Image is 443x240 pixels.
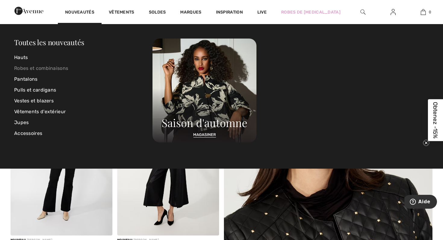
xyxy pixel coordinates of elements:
img: Mes infos [391,8,396,16]
img: Mon panier [421,8,426,16]
a: Robes de [MEDICAL_DATA] [281,9,341,15]
a: Pulls et cardigans [14,85,152,95]
img: 1ère Avenue [14,5,43,17]
a: Hauts [14,52,152,63]
a: Robes et combinaisons [14,63,152,74]
a: Vêtements d'extérieur [14,106,152,117]
a: Jupes [14,117,152,128]
img: 250825112755_e80b8af1c0156.jpg [152,39,256,142]
a: 0 [408,8,438,16]
span: Obtenez -15% [432,102,439,138]
span: 0 [429,9,431,15]
div: Obtenez -15%Close teaser [428,99,443,141]
a: Vêtements [109,10,134,16]
button: Close teaser [423,140,429,146]
img: recherche [360,8,366,16]
a: Toutes les nouveautés [14,37,84,47]
iframe: Ouvre un widget dans lequel vous pouvez trouver plus d’informations [404,195,437,210]
a: Marques [180,10,201,16]
a: Vestes et blazers [14,95,152,106]
a: Nouveautés [65,10,94,16]
a: Pantalons [14,74,152,85]
a: Accessoires [14,128,152,139]
a: Soldes [149,10,166,16]
a: Se connecter [386,8,401,16]
a: Live [257,9,267,15]
span: Inspiration [216,10,243,16]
